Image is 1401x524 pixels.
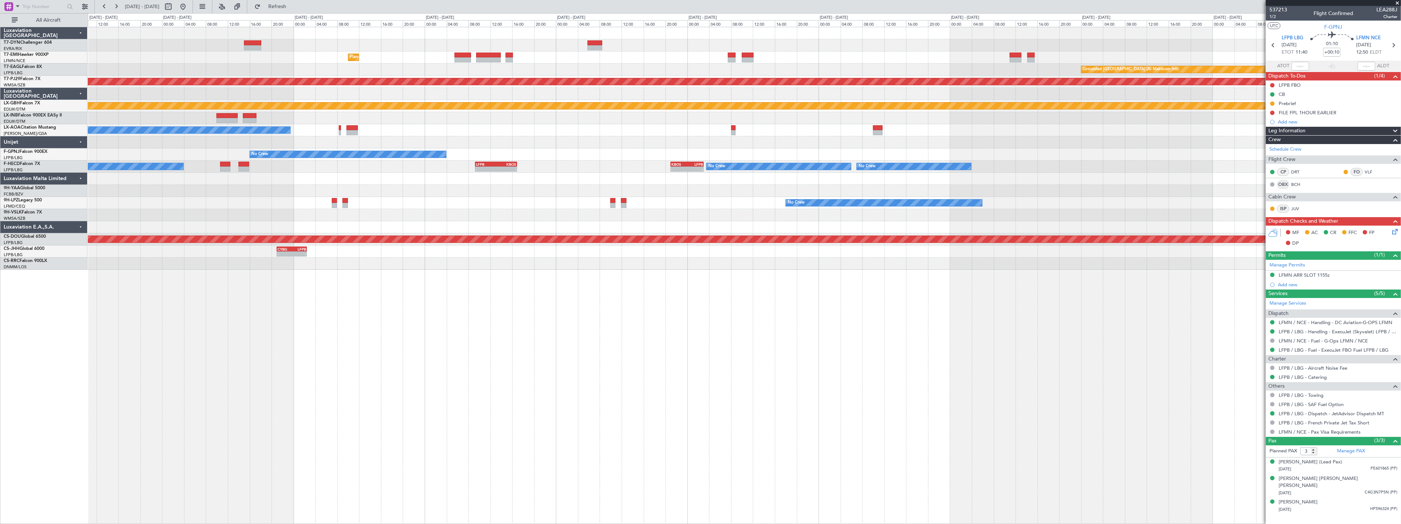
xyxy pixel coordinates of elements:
div: 04:00 [578,20,600,27]
div: 20:00 [928,20,950,27]
a: CS-DOUGlobal 6500 [4,234,46,239]
span: F-GPNJ [4,150,19,154]
div: 00:00 [687,20,710,27]
div: KBOS [496,162,516,166]
div: FO [1351,168,1363,176]
div: 08:00 [731,20,753,27]
a: T7-DYNChallenger 604 [4,40,52,45]
a: BCH [1291,181,1308,188]
div: [DATE] - [DATE] [89,15,118,21]
input: Trip Number [22,1,65,12]
div: 20:00 [534,20,556,27]
div: 20:00 [403,20,425,27]
span: LX-GBH [4,101,20,105]
span: CR [1330,229,1336,237]
span: T7-DYN [4,40,20,45]
span: PE601865 (PP) [1371,466,1397,472]
div: 04:00 [972,20,994,27]
span: T7-EAGL [4,65,22,69]
label: Planned PAX [1269,448,1297,455]
a: LFMN / NCE - Fuel - G-Ops LFMN / NCE [1279,338,1368,344]
a: LX-INBFalcon 900EX EASy II [4,113,62,118]
div: - [277,252,292,256]
span: (5/5) [1375,290,1385,297]
a: 9H-LPZLegacy 500 [4,198,42,202]
div: LFPB [687,162,703,166]
div: 20:00 [1059,20,1081,27]
span: [DATE] [1279,466,1291,472]
span: [DATE] [1279,490,1291,496]
a: JUV [1291,205,1308,212]
div: [PERSON_NAME] [PERSON_NAME] [PERSON_NAME] [1279,475,1397,489]
a: LFMN / NCE - Handling - DC Aviation-G-OPS LFMN [1279,319,1392,326]
div: CP [1277,168,1289,176]
a: CS-JHHGlobal 6000 [4,247,44,251]
a: EDLW/DTM [4,107,25,112]
div: 08:00 [337,20,359,27]
div: 20:00 [140,20,162,27]
span: CS-DOU [4,234,21,239]
span: 9H-LPZ [4,198,18,202]
a: DRT [1291,169,1308,175]
span: 12:50 [1356,49,1368,56]
div: 12:00 [1016,20,1038,27]
span: ETOT [1282,49,1294,56]
div: FILE FPL 1HOUR EARLIER [1279,110,1336,116]
div: - [476,167,496,171]
a: LFMN/NCE [4,58,25,64]
a: WMSA/SZB [4,82,25,88]
div: 08:00 [1125,20,1147,27]
div: 00:00 [950,20,972,27]
div: 16:00 [906,20,928,27]
div: 12:00 [622,20,644,27]
div: 08:00 [994,20,1016,27]
a: LFPB/LBG [4,155,23,161]
span: F-GPNJ [1325,23,1343,31]
a: LFPB / LBG - Aircraft Noise Fee [1279,365,1347,371]
div: 04:00 [315,20,337,27]
a: LFPB / LBG - French Private Jet Tax Short [1279,420,1369,426]
div: 12:00 [491,20,513,27]
a: Manage PAX [1337,448,1365,455]
span: Services [1268,290,1287,298]
a: LFMN / NCE - Pax Visa Requirements [1279,429,1361,435]
div: 00:00 [1081,20,1103,27]
span: [DATE] - [DATE] [125,3,159,10]
div: 00:00 [556,20,578,27]
div: [DATE] - [DATE] [295,15,323,21]
span: 9H-YAA [4,186,20,190]
a: LFPB/LBG [4,240,23,245]
span: (3/3) [1375,437,1385,444]
a: CS-RRCFalcon 900LX [4,259,47,263]
span: CS-RRC [4,259,19,263]
div: 20:00 [1191,20,1213,27]
a: LFPB/LBG [4,167,23,173]
span: CS-JHH [4,247,19,251]
div: [DATE] - [DATE] [557,15,585,21]
a: T7-PJ29Falcon 7X [4,77,40,81]
span: F-HECD [4,162,20,166]
div: [DATE] - [DATE] [951,15,979,21]
span: Permits [1268,251,1286,260]
div: 16:00 [644,20,666,27]
div: - [496,167,516,171]
div: 00:00 [1213,20,1235,27]
span: 01:10 [1326,40,1338,48]
div: LFPB [476,162,496,166]
a: FCBB/BZV [4,191,23,197]
a: LFPB / LBG - SAF Fuel Option [1279,401,1344,408]
span: Dispatch [1268,309,1289,318]
span: ALDT [1377,62,1389,70]
span: Dispatch To-Dos [1268,72,1305,80]
span: LX-INB [4,113,18,118]
a: LFPB / LBG - Dispatch - JetAdvisor Dispatch MT [1279,410,1384,417]
div: 16:00 [118,20,140,27]
div: 16:00 [1038,20,1060,27]
a: WMSA/SZB [4,216,25,221]
div: LFPB [292,247,306,251]
span: [DATE] [1282,42,1297,49]
div: Flight Confirmed [1314,10,1353,18]
div: 04:00 [184,20,206,27]
div: 00:00 [162,20,184,27]
div: [DATE] - [DATE] [689,15,717,21]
